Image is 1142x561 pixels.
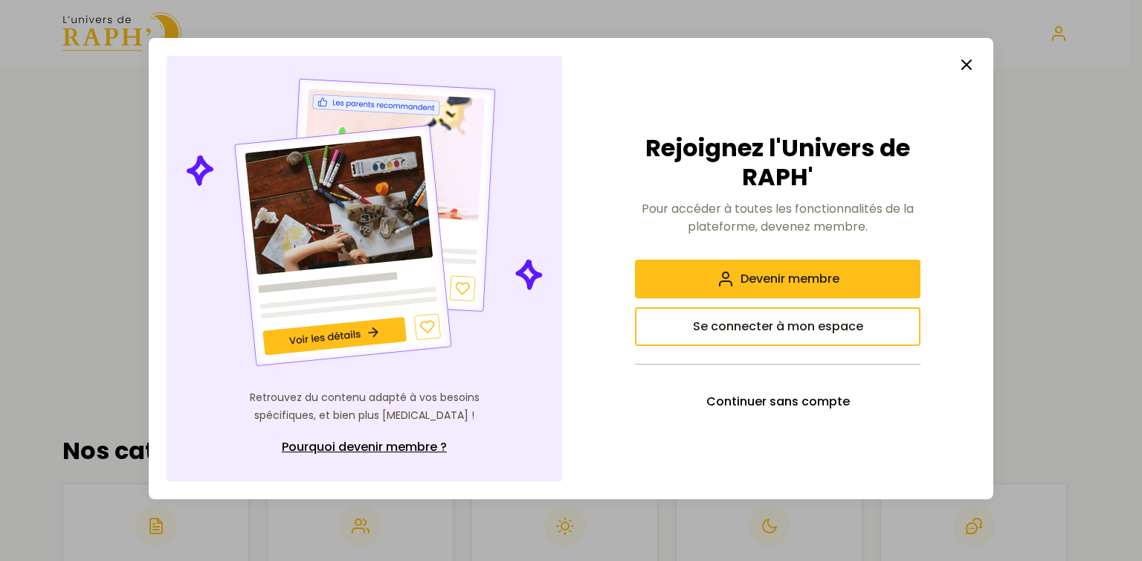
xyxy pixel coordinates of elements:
[282,438,447,456] span: Pourquoi devenir membre ?
[245,431,483,464] a: Pourquoi devenir membre ?
[635,382,920,421] button: Continuer sans compte
[706,393,850,411] span: Continuer sans compte
[635,134,920,191] h2: Rejoignez l'Univers de RAPH'
[741,270,839,288] span: Devenir membre
[183,74,546,371] img: Illustration de contenu personnalisé
[635,260,920,298] button: Devenir membre
[635,307,920,346] button: Se connecter à mon espace
[693,318,863,336] span: Se connecter à mon espace
[635,200,920,236] p: Pour accéder à toutes les fonctionnalités de la plateforme, devenez membre.
[245,389,483,425] p: Retrouvez du contenu adapté à vos besoins spécifiques, et bien plus [MEDICAL_DATA] !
